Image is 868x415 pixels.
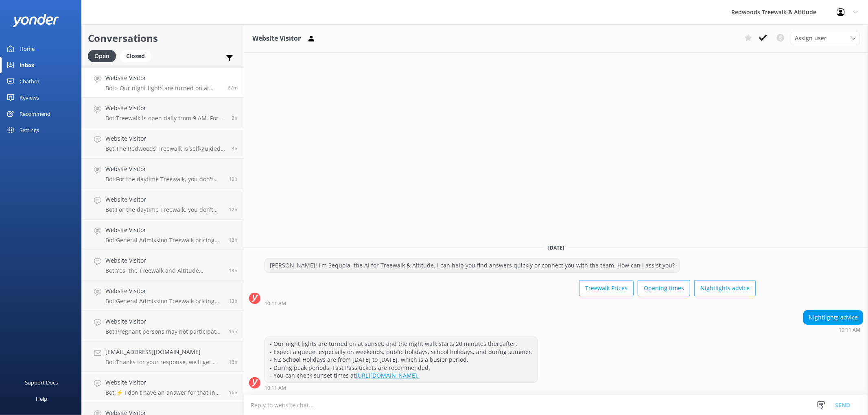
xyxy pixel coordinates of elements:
div: - Our night lights are turned on at sunset, and the night walk starts 20 minutes thereafter. - Ex... [265,337,538,382]
h4: Website Visitor [105,134,225,143]
a: Open [88,51,120,60]
p: Bot: For the daytime Treewalk, you don't need to book for exact dates and times as it is General ... [105,206,223,213]
span: Sep 22 2025 09:08pm (UTC +12:00) Pacific/Auckland [229,267,238,274]
p: Bot: The Redwoods Treewalk is self-guided and takes approximately 30-40 minutes to complete. [105,145,225,152]
div: Support Docs [25,374,58,391]
p: Bot: General Admission Treewalk pricing starts at $42 for adults (16+ years) and $26 for children... [105,237,223,244]
a: Website VisitorBot:⚡ I don't have an answer for that in my knowledge base. Please try and rephras... [82,372,244,402]
p: Bot: Yes, the Treewalk and Altitude experiences are great all-weather activities. The forest is o... [105,267,223,274]
div: Sep 23 2025 10:11am (UTC +12:00) Pacific/Auckland [265,300,756,306]
p: Bot: Treewalk is open daily from 9 AM. For last ticket sold times, please check our website FAQs ... [105,115,225,122]
div: Chatbot [20,73,39,89]
span: Sep 22 2025 06:19pm (UTC +12:00) Pacific/Auckland [229,389,238,396]
div: Assign User [791,32,860,45]
p: Bot: Thanks for your response, we'll get back to you as soon as we can during opening hours. [105,359,223,366]
a: Website VisitorBot:- Our night lights are turned on at sunset, and the night walk starts 20 minut... [82,67,244,98]
a: Website VisitorBot:For the daytime Treewalk, you don't need to book in advance as it is General A... [82,159,244,189]
a: Website VisitorBot:Yes, the Treewalk and Altitude experiences are great all-weather activities. T... [82,250,244,280]
div: Recommend [20,106,50,122]
span: Sep 22 2025 06:29pm (UTC +12:00) Pacific/Auckland [229,359,238,365]
a: Website VisitorBot:General Admission Treewalk pricing starts at $42 for adults (16+ years) and $2... [82,280,244,311]
h4: Website Visitor [105,317,223,326]
button: Opening times [638,280,690,296]
h4: Website Visitor [105,195,223,204]
img: yonder-white-logo.png [12,14,59,27]
span: Sep 22 2025 09:56pm (UTC +12:00) Pacific/Auckland [229,206,238,213]
strong: 10:11 AM [265,386,286,391]
div: Inbox [20,57,35,73]
h4: Website Visitor [105,165,223,174]
a: Website VisitorBot:General Admission Treewalk pricing starts at $42 for adults (16+ years) and $2... [82,219,244,250]
a: [URL][DOMAIN_NAME]. [356,372,419,379]
h4: Website Visitor [105,287,223,295]
div: Help [36,391,47,407]
p: Bot: General Admission Treewalk pricing starts at $42 for adults (16+ years) and $26 for children... [105,298,223,305]
h4: Website Visitor [105,226,223,235]
div: Nightlights advice [804,311,863,324]
strong: 10:11 AM [265,301,286,306]
div: Home [20,41,35,57]
strong: 10:11 AM [839,328,860,332]
span: Sep 22 2025 08:51pm (UTC +12:00) Pacific/Auckland [229,298,238,304]
a: Website VisitorBot:For the daytime Treewalk, you don't need to book for exact dates and times as ... [82,189,244,219]
h4: Website Visitor [105,74,221,83]
span: Assign user [795,34,826,43]
a: Closed [120,51,155,60]
button: Treewalk Prices [579,280,634,296]
p: Bot: For the daytime Treewalk, you don't need to book in advance as it is General Admission, and ... [105,176,223,183]
span: Sep 23 2025 10:11am (UTC +12:00) Pacific/Auckland [227,84,238,91]
h3: Website Visitor [252,33,301,44]
p: Bot: ⚡ I don't have an answer for that in my knowledge base. Please try and rephrase your questio... [105,389,223,396]
div: Sep 23 2025 10:11am (UTC +12:00) Pacific/Auckland [803,327,863,332]
a: Website VisitorBot:The Redwoods Treewalk is self-guided and takes approximately 30-40 minutes to ... [82,128,244,159]
div: Reviews [20,89,39,106]
h2: Conversations [88,30,238,46]
div: Closed [120,50,151,62]
span: Sep 23 2025 12:14am (UTC +12:00) Pacific/Auckland [229,176,238,183]
h4: [EMAIL_ADDRESS][DOMAIN_NAME] [105,348,223,356]
span: Sep 23 2025 07:26am (UTC +12:00) Pacific/Auckland [232,145,238,152]
h4: Website Visitor [105,104,225,113]
a: Website VisitorBot:Treewalk is open daily from 9 AM. For last ticket sold times, please check our... [82,98,244,128]
div: Settings [20,122,39,138]
div: Sep 23 2025 10:11am (UTC +12:00) Pacific/Auckland [265,385,538,391]
h4: Website Visitor [105,378,223,387]
h4: Website Visitor [105,256,223,265]
p: Bot: - Our night lights are turned on at sunset, and the night walk starts 20 minutes thereafter.... [105,85,221,92]
span: Sep 23 2025 07:45am (UTC +12:00) Pacific/Auckland [232,115,238,122]
div: [PERSON_NAME]! I'm Sequoia, the AI for Treewalk & Altitude. I can help you find answers quickly o... [265,259,680,272]
button: Nightlights advice [694,280,756,296]
span: Sep 22 2025 07:17pm (UTC +12:00) Pacific/Auckland [229,328,238,335]
p: Bot: Pregnant persons may not participate on Altitude, but they can participate on the Treewalk. ... [105,328,223,335]
a: [EMAIL_ADDRESS][DOMAIN_NAME]Bot:Thanks for your response, we'll get back to you as soon as we can... [82,341,244,372]
span: [DATE] [543,244,569,251]
a: Website VisitorBot:Pregnant persons may not participate on Altitude, but they can participate on ... [82,311,244,341]
div: Open [88,50,116,62]
span: Sep 22 2025 09:39pm (UTC +12:00) Pacific/Auckland [229,237,238,243]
